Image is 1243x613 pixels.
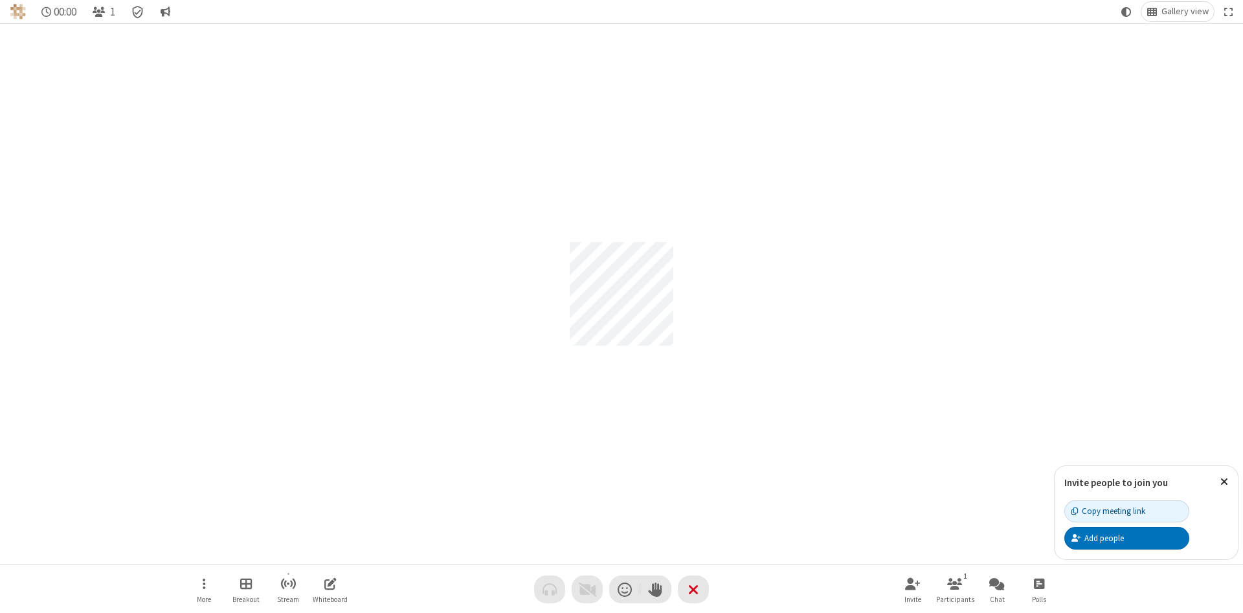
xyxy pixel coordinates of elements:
[10,4,26,19] img: QA Selenium DO NOT DELETE OR CHANGE
[313,596,348,603] span: Whiteboard
[935,571,974,608] button: Open participant list
[936,596,974,603] span: Participants
[269,571,308,608] button: Start streaming
[185,571,223,608] button: Open menu
[227,571,265,608] button: Manage Breakout Rooms
[1064,476,1168,489] label: Invite people to join you
[572,575,603,603] button: Video
[197,596,211,603] span: More
[1064,500,1189,522] button: Copy meeting link
[534,575,565,603] button: Audio problem - check your Internet connection or call by phone
[904,596,921,603] span: Invite
[1116,2,1137,21] button: Using system theme
[110,6,115,18] span: 1
[893,571,932,608] button: Invite participants (Alt+I)
[1219,2,1238,21] button: Fullscreen
[640,575,671,603] button: Raise hand
[678,575,709,603] button: End or leave meeting
[1141,2,1214,21] button: Change layout
[1020,571,1058,608] button: Open poll
[36,2,82,21] div: Timer
[1211,466,1238,498] button: Close popover
[1032,596,1046,603] span: Polls
[277,596,299,603] span: Stream
[87,2,120,21] button: Open participant list
[54,6,76,18] span: 00:00
[232,596,260,603] span: Breakout
[978,571,1016,608] button: Open chat
[126,2,150,21] div: Meeting details Encryption enabled
[1071,505,1145,517] div: Copy meeting link
[1161,6,1209,17] span: Gallery view
[990,596,1005,603] span: Chat
[960,570,971,582] div: 1
[1064,527,1189,549] button: Add people
[155,2,175,21] button: Conversation
[609,575,640,603] button: Send a reaction
[311,571,350,608] button: Open shared whiteboard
